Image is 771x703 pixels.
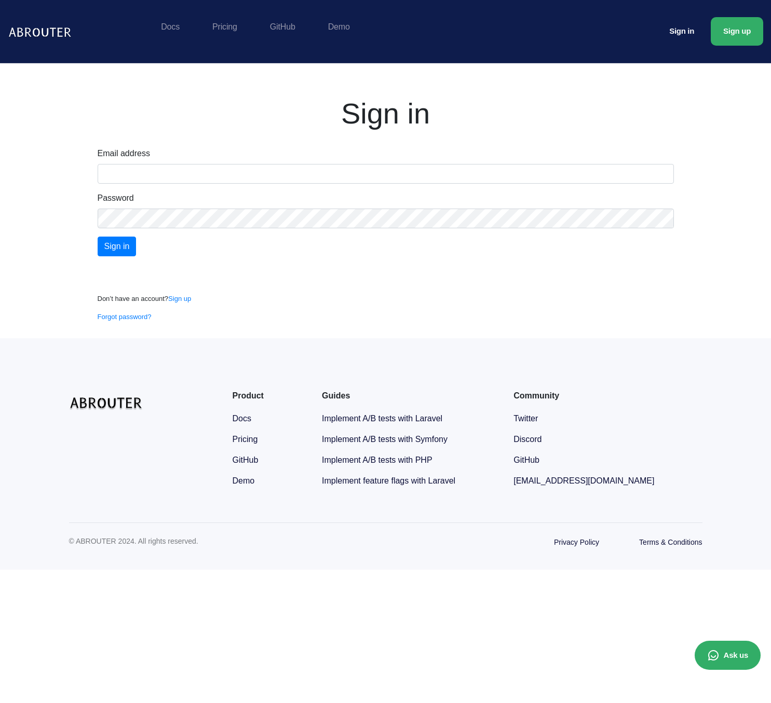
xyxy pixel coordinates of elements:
[8,21,75,42] img: Logo
[322,414,442,423] a: Implement A/B tests with Laravel
[98,147,150,160] label: Email address
[98,237,137,256] input: Sign in
[322,456,432,464] a: Implement A/B tests with PHP
[711,17,763,46] a: Sign up
[657,20,707,43] a: Sign in
[233,476,255,485] a: Demo
[92,259,220,282] iframe: Butonul Conectează-te cu Google
[233,435,258,444] a: Pricing
[16,96,755,131] h1: Sign in
[513,390,702,403] div: Community
[98,313,152,321] a: Forgot password?
[639,538,702,546] a: Terms & Conditions
[513,476,654,485] a: [EMAIL_ADDRESS][DOMAIN_NAME]
[233,456,259,464] a: GitHub
[69,390,146,413] img: logo
[233,414,251,423] a: Docs
[513,414,538,423] a: Twitter
[233,390,312,403] div: Product
[513,456,539,464] a: GitHub
[207,17,242,36] a: Pricing
[69,536,198,557] div: © ABROUTER 2024. All rights reserved.
[513,435,542,444] a: Discord
[168,295,191,302] a: Sign up
[322,435,448,444] a: Implement A/B tests with Symfony
[265,17,301,36] a: GitHub
[98,294,674,304] p: Don’t have an account?
[322,390,503,403] div: Guides
[323,17,355,36] a: Demo
[98,259,215,282] div: Conectează-te cu Google. Se deschide într-o filă nouă
[98,192,134,204] label: Password
[554,538,599,546] a: Privacy Policy
[322,476,455,485] a: Implement feature flags with Laravel
[69,390,146,496] a: logo
[695,641,761,670] button: Ask us
[156,17,185,36] a: Docs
